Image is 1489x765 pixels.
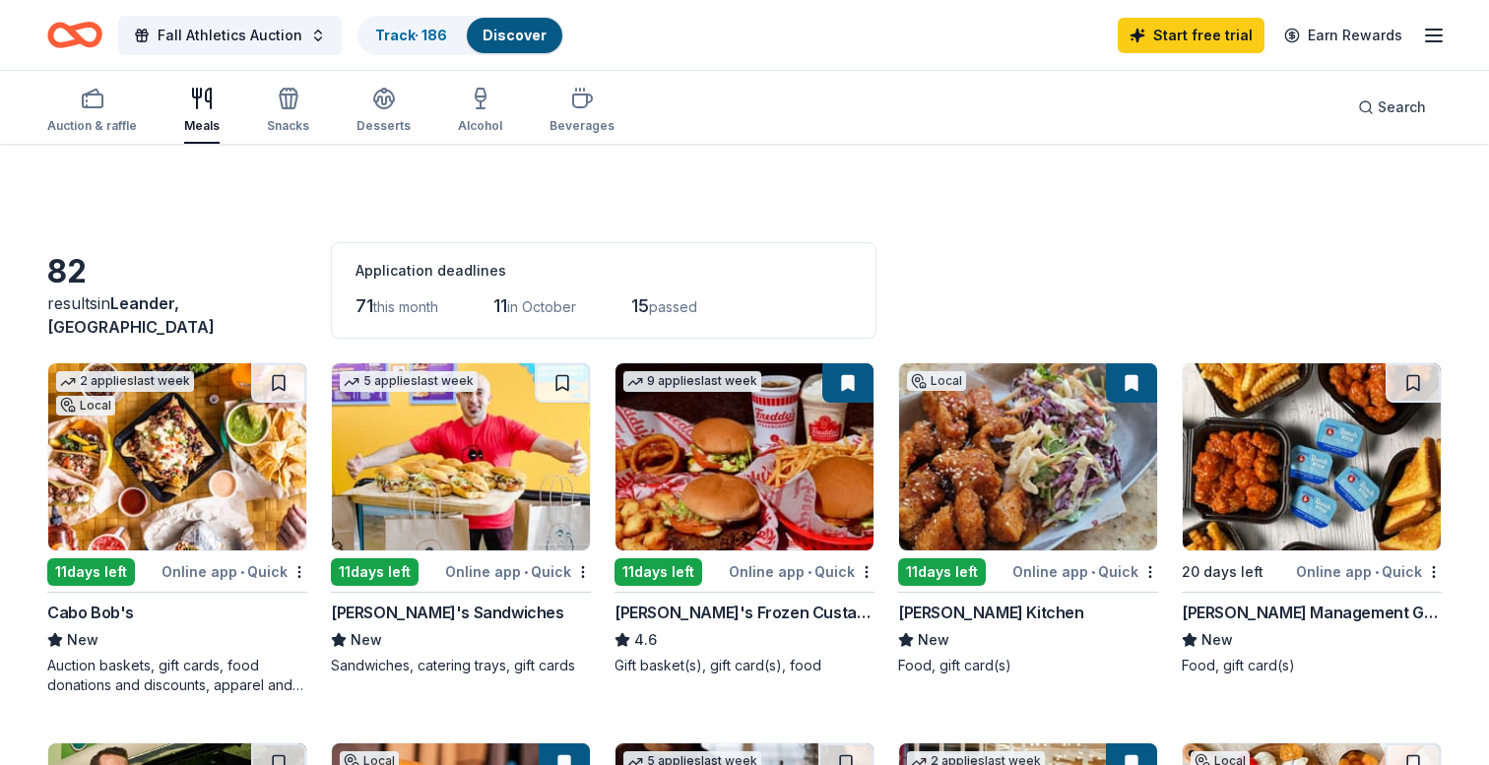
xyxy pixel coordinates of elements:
[524,564,528,580] span: •
[47,12,102,58] a: Home
[373,298,438,315] span: this month
[158,24,302,47] span: Fall Athletics Auction
[898,558,986,586] div: 11 days left
[184,79,220,144] button: Meals
[331,558,419,586] div: 11 days left
[356,259,852,283] div: Application deadlines
[47,362,307,695] a: Image for Cabo Bob's2 applieslast weekLocal11days leftOnline app•QuickCabo Bob'sNewAuction basket...
[507,298,576,315] span: in October
[47,656,307,695] div: Auction baskets, gift cards, food donations and discounts, apparel and promotional items
[47,79,137,144] button: Auction & raffle
[67,628,98,652] span: New
[898,656,1158,675] div: Food, gift card(s)
[550,118,615,134] div: Beverages
[356,118,411,134] div: Desserts
[47,291,307,339] div: results
[483,27,547,43] a: Discover
[1296,559,1442,584] div: Online app Quick
[184,118,220,134] div: Meals
[331,362,591,675] a: Image for Ike's Sandwiches5 applieslast week11days leftOnline app•Quick[PERSON_NAME]'s Sandwiches...
[615,558,702,586] div: 11 days left
[649,298,697,315] span: passed
[445,559,591,584] div: Online app Quick
[56,371,194,392] div: 2 applies last week
[729,559,874,584] div: Online app Quick
[267,79,309,144] button: Snacks
[357,16,564,55] button: Track· 186Discover
[1201,628,1233,652] span: New
[47,293,215,337] span: in
[907,371,966,391] div: Local
[56,396,115,415] div: Local
[1378,96,1426,119] span: Search
[331,601,564,624] div: [PERSON_NAME]'s Sandwiches
[47,293,215,337] span: Leander, [GEOGRAPHIC_DATA]
[48,363,306,550] img: Image for Cabo Bob's
[1012,559,1158,584] div: Online app Quick
[267,118,309,134] div: Snacks
[1182,560,1263,584] div: 20 days left
[240,564,244,580] span: •
[808,564,811,580] span: •
[918,628,949,652] span: New
[47,118,137,134] div: Auction & raffle
[615,362,874,675] a: Image for Freddy's Frozen Custard & Steakburgers9 applieslast week11days leftOnline app•Quick[PER...
[1342,88,1442,127] button: Search
[1091,564,1095,580] span: •
[351,628,382,652] span: New
[1182,601,1442,624] div: [PERSON_NAME] Management Group
[1118,18,1264,53] a: Start free trial
[375,27,447,43] a: Track· 186
[47,252,307,291] div: 82
[1183,363,1441,550] img: Image for Avants Management Group
[898,601,1084,624] div: [PERSON_NAME] Kitchen
[493,295,507,316] span: 11
[898,362,1158,675] a: Image for Jack Allen's KitchenLocal11days leftOnline app•Quick[PERSON_NAME] KitchenNewFood, gift ...
[623,371,761,392] div: 9 applies last week
[458,79,502,144] button: Alcohol
[47,558,135,586] div: 11 days left
[1182,656,1442,675] div: Food, gift card(s)
[162,559,307,584] div: Online app Quick
[1375,564,1379,580] span: •
[47,601,134,624] div: Cabo Bob's
[615,656,874,675] div: Gift basket(s), gift card(s), food
[631,295,649,316] span: 15
[615,363,874,550] img: Image for Freddy's Frozen Custard & Steakburgers
[332,363,590,550] img: Image for Ike's Sandwiches
[356,295,373,316] span: 71
[1272,18,1414,53] a: Earn Rewards
[356,79,411,144] button: Desserts
[550,79,615,144] button: Beverages
[458,118,502,134] div: Alcohol
[634,628,657,652] span: 4.6
[1182,362,1442,675] a: Image for Avants Management Group20 days leftOnline app•Quick[PERSON_NAME] Management GroupNewFoo...
[331,656,591,675] div: Sandwiches, catering trays, gift cards
[615,601,874,624] div: [PERSON_NAME]'s Frozen Custard & Steakburgers
[899,363,1157,550] img: Image for Jack Allen's Kitchen
[340,371,478,392] div: 5 applies last week
[118,16,342,55] button: Fall Athletics Auction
